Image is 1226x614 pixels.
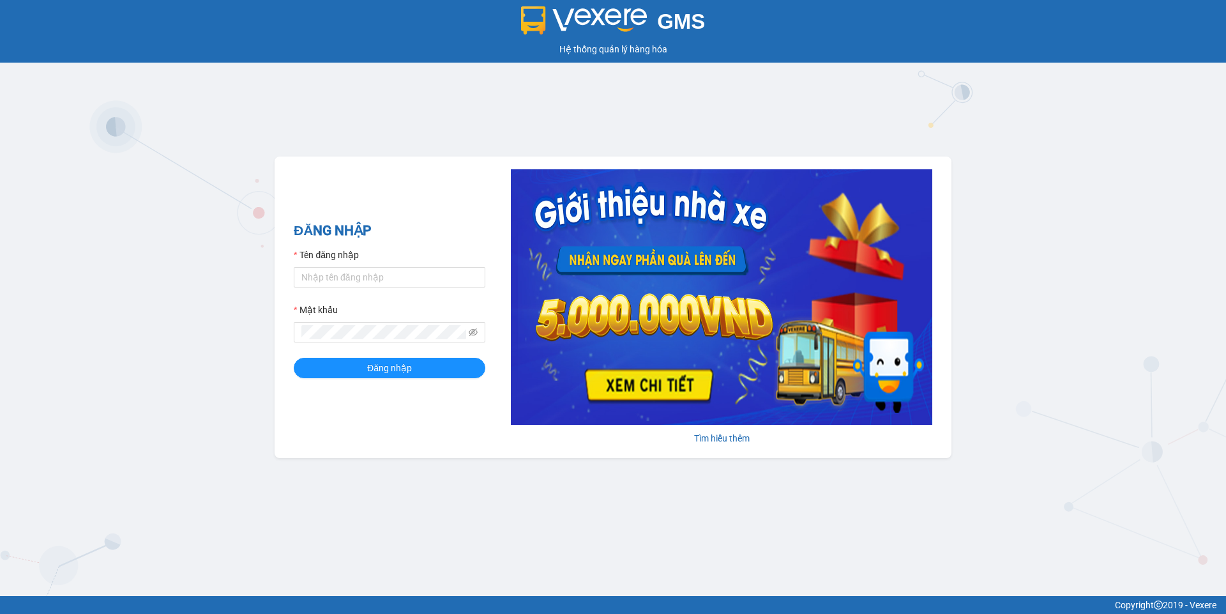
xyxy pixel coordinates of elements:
span: eye-invisible [469,328,478,337]
img: banner-0 [511,169,932,425]
h2: ĐĂNG NHẬP [294,220,485,242]
input: Mật khẩu [301,325,466,339]
span: GMS [657,10,705,33]
span: copyright [1154,601,1163,610]
button: Đăng nhập [294,358,485,378]
label: Mật khẩu [294,303,338,317]
div: Hệ thống quản lý hàng hóa [3,42,1223,56]
a: GMS [521,19,706,29]
label: Tên đăng nhập [294,248,359,262]
div: Copyright 2019 - Vexere [10,598,1216,612]
img: logo 2 [521,6,647,35]
input: Tên đăng nhập [294,267,485,288]
div: Tìm hiểu thêm [511,431,932,445]
span: Đăng nhập [367,361,412,375]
